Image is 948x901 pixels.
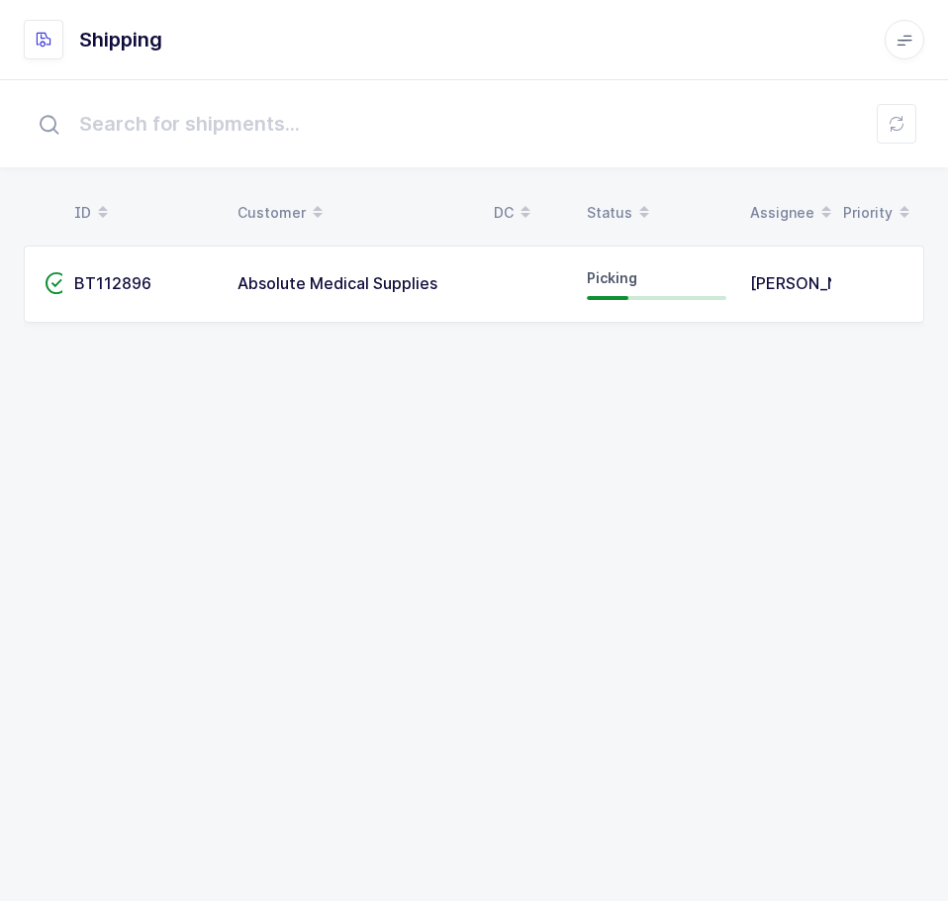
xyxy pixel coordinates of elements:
[74,273,151,293] span: BT112896
[237,196,470,230] div: Customer
[587,269,637,286] span: Picking
[79,24,162,55] h1: Shipping
[587,196,726,230] div: Status
[45,273,68,293] span: 
[750,196,819,230] div: Assignee
[24,92,924,155] input: Search for shipments...
[494,196,563,230] div: DC
[74,196,214,230] div: ID
[237,273,437,293] span: Absolute Medical Supplies
[843,196,912,230] div: Priority
[750,273,880,293] span: [PERSON_NAME]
